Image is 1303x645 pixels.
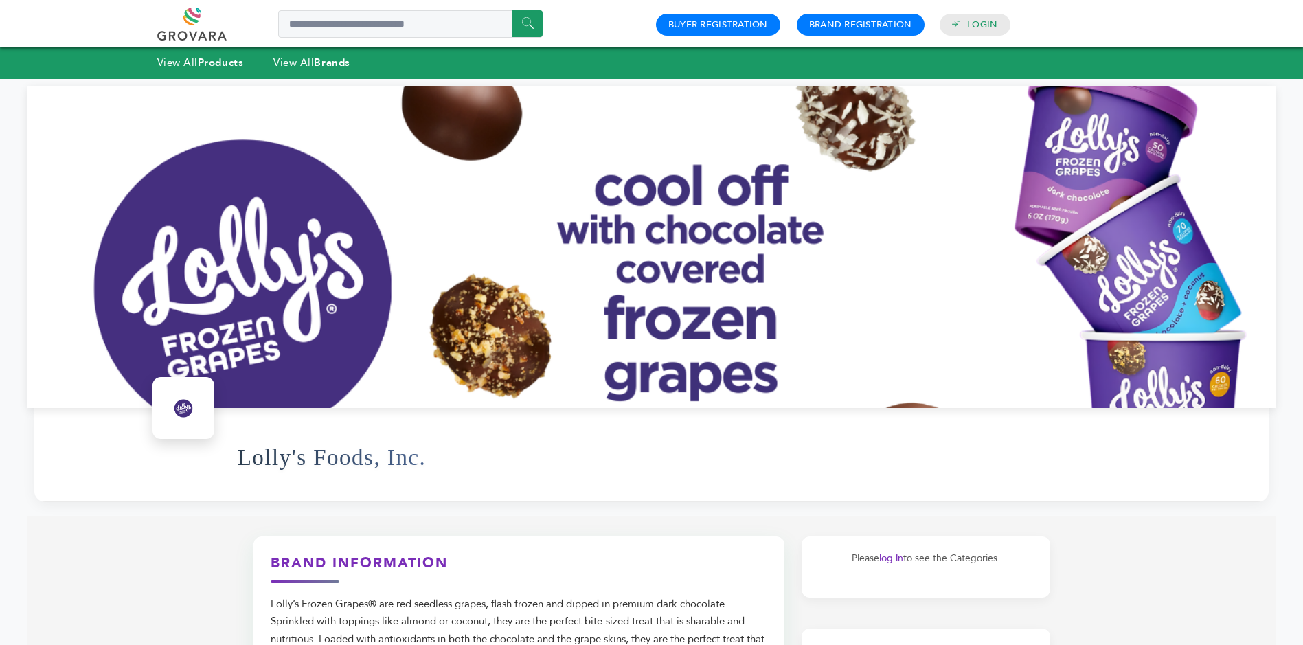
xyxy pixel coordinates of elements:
h3: Brand Information [271,554,767,583]
input: Search a product or brand... [278,10,543,38]
a: Buyer Registration [668,19,768,31]
strong: Brands [314,56,350,69]
p: Please to see the Categories. [815,550,1036,567]
a: Brand Registration [809,19,912,31]
h1: Lolly's Foods, Inc. [238,424,427,491]
a: View AllBrands [273,56,350,69]
a: View AllProducts [157,56,244,69]
img: Lolly's Foods, Inc. Logo [156,381,211,435]
a: log in [879,552,903,565]
a: Login [967,19,997,31]
strong: Products [198,56,243,69]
